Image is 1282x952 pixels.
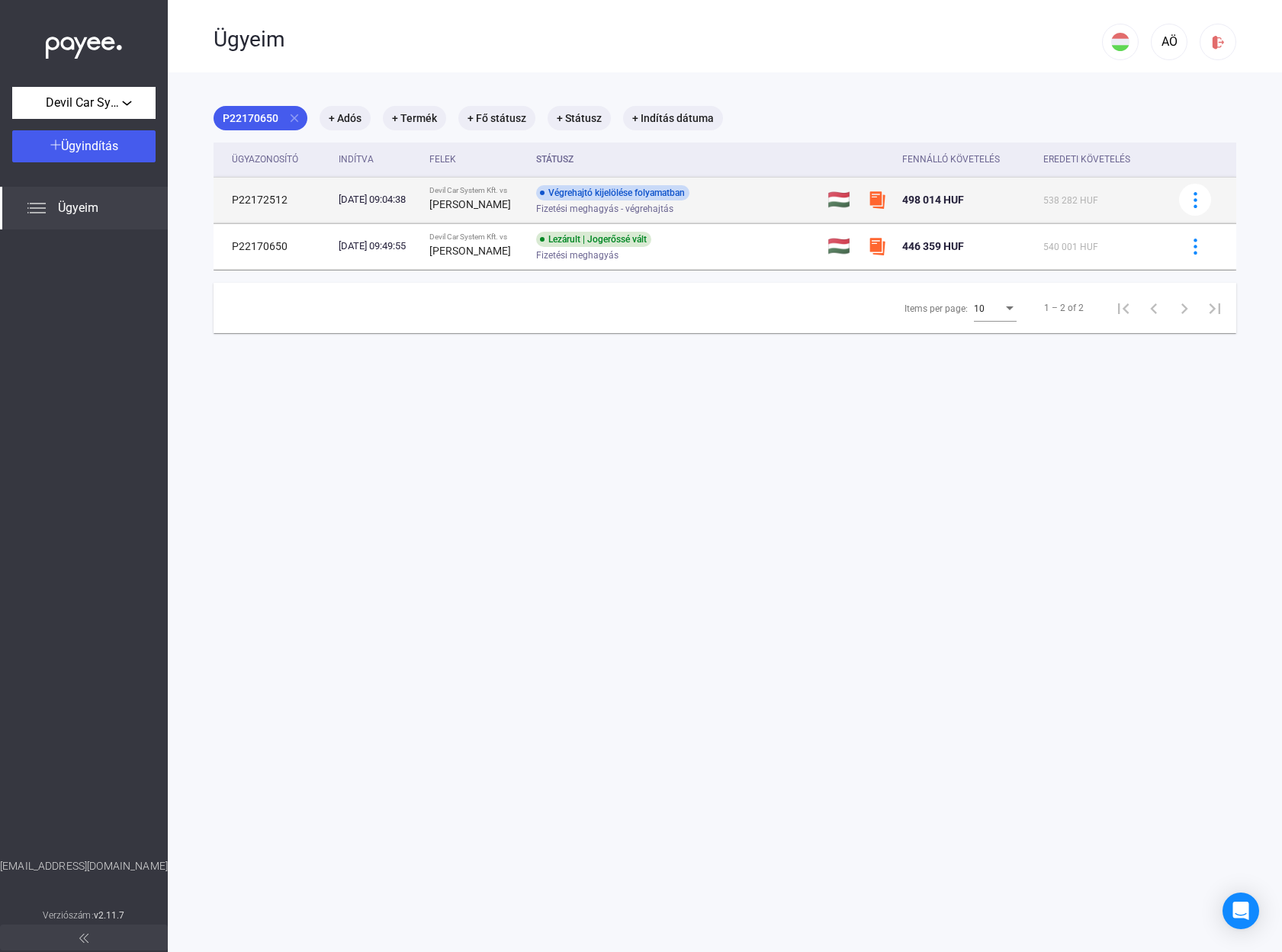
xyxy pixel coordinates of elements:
button: Devil Car System Kft. [12,87,156,119]
img: list.svg [27,199,46,217]
button: Last page [1200,293,1230,323]
strong: v2.11.7 [94,910,125,921]
button: more-blue [1179,184,1211,216]
img: more-blue [1187,192,1203,208]
button: more-blue [1179,230,1211,262]
th: Státusz [530,143,821,177]
div: 1 – 2 of 2 [1044,299,1084,317]
span: 538 282 HUF [1043,195,1098,206]
div: Indítva [339,150,374,168]
div: AÖ [1156,33,1182,51]
span: 10 [974,303,985,314]
div: Indítva [339,150,417,168]
td: 🇭🇺 [821,223,861,269]
button: Next page [1169,293,1200,323]
button: HU [1102,24,1139,60]
div: Eredeti követelés [1043,150,1160,168]
mat-chip: + Adós [320,106,371,130]
button: AÖ [1151,24,1187,60]
button: First page [1108,293,1139,323]
div: Ügyazonosító [232,150,298,168]
span: Fizetési meghagyás - végrehajtás [536,200,673,218]
span: Devil Car System Kft. [46,94,122,112]
img: szamlazzhu-mini [868,191,886,209]
span: Fizetési meghagyás [536,246,619,264]
div: [DATE] 09:04:38 [339,192,417,207]
button: Ügyindítás [12,130,156,162]
div: Eredeti követelés [1043,150,1130,168]
span: 540 001 HUF [1043,242,1098,252]
div: Lezárult | Jogerőssé vált [536,232,651,247]
span: Ügyindítás [61,139,118,153]
span: 446 359 HUF [902,240,964,252]
div: Végrehajtó kijelölése folyamatban [536,185,689,200]
td: 🇭🇺 [821,177,861,223]
mat-chip: + Indítás dátuma [623,106,723,130]
div: Devil Car System Kft. vs [429,186,524,195]
div: Felek [429,150,524,168]
td: P22170650 [214,223,333,269]
span: Ügyeim [58,199,98,217]
strong: [PERSON_NAME] [429,245,511,257]
img: plus-white.svg [50,139,61,150]
mat-chip: P22170650 [214,106,307,130]
img: logout-red [1210,34,1226,50]
button: Previous page [1139,293,1169,323]
mat-chip: + Státusz [548,106,611,130]
img: more-blue [1187,239,1203,255]
mat-icon: close [288,111,301,125]
mat-chip: + Termék [383,106,446,130]
div: Items per page: [904,300,968,318]
div: Ügyazonosító [232,150,326,168]
td: P22172512 [214,177,333,223]
div: Open Intercom Messenger [1223,893,1259,929]
div: Fennálló követelés [902,150,1000,168]
mat-select: Items per page: [974,299,1017,317]
div: Ügyeim [214,27,1102,53]
img: HU [1111,33,1129,51]
div: Felek [429,150,456,168]
div: [DATE] 09:49:55 [339,239,417,254]
mat-chip: + Fő státusz [458,106,535,130]
div: Devil Car System Kft. vs [429,232,524,242]
img: szamlazzhu-mini [868,237,886,255]
strong: [PERSON_NAME] [429,198,511,210]
button: logout-red [1200,24,1236,60]
img: white-payee-white-dot.svg [46,28,122,59]
div: Fennálló követelés [902,150,1031,168]
img: arrow-double-left-grey.svg [79,934,88,943]
span: 498 014 HUF [902,194,964,206]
